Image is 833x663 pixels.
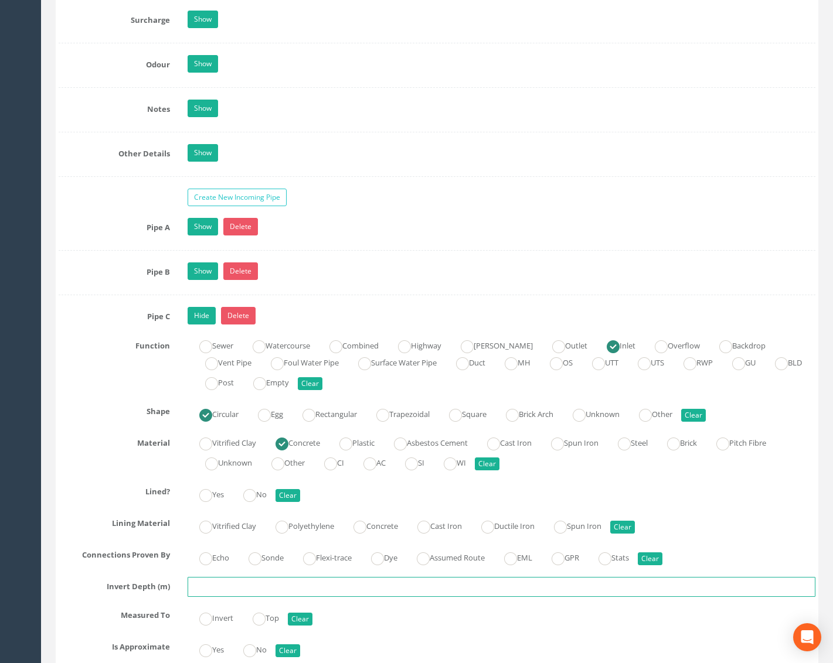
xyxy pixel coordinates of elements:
label: Odour [50,55,179,70]
label: Combined [318,336,379,353]
label: GU [720,353,756,370]
label: EML [492,548,532,565]
label: Ductile Iron [470,517,535,534]
label: GPR [540,548,579,565]
label: Other [260,453,305,470]
label: Empty [242,373,289,390]
div: Open Intercom Messenger [793,623,821,651]
label: Vent Pipe [193,353,251,370]
button: Clear [475,457,499,470]
label: WI [432,453,466,470]
label: Spun Iron [539,433,599,450]
label: Surcharge [50,11,179,26]
label: Concrete [342,517,398,534]
label: SI [393,453,424,470]
label: Top [241,609,279,626]
label: Pipe A [50,218,179,233]
label: Square [437,405,487,422]
button: Clear [681,409,706,422]
a: Delete [223,218,258,235]
a: Create New Incoming Pipe [188,189,287,206]
label: Sewer [188,336,233,353]
label: Yes [188,485,224,502]
label: Spun Iron [542,517,601,534]
label: Pipe B [50,262,179,278]
label: Stats [587,548,629,565]
a: Show [188,144,218,162]
label: BLD [763,353,802,370]
button: Clear [638,552,662,565]
a: Show [188,262,218,280]
label: Post [193,373,234,390]
label: RWP [672,353,713,370]
label: Overflow [643,336,700,353]
label: Lining Material [50,514,179,529]
label: CI [312,453,344,470]
label: Highway [386,336,441,353]
button: Clear [610,521,635,534]
label: Polyethylene [264,517,334,534]
label: Cast Iron [475,433,532,450]
button: Clear [288,613,312,626]
label: OS [538,353,573,370]
label: [PERSON_NAME] [449,336,533,353]
label: Brick Arch [494,405,553,422]
label: Assumed Route [405,548,485,565]
label: Trapezoidal [365,405,430,422]
label: Duct [444,353,485,370]
label: Dye [359,548,397,565]
label: Pipe C [50,307,179,322]
label: Vitrified Clay [188,433,256,450]
label: Yes [188,640,224,657]
label: Plastic [328,433,375,450]
label: AC [352,453,386,470]
label: Unknown [561,405,620,422]
label: Flexi-trace [291,548,352,565]
label: Concrete [264,433,320,450]
a: Show [188,100,218,117]
label: Shape [50,402,179,417]
label: Lined? [50,482,179,497]
label: Vitrified Clay [188,517,256,534]
label: Circular [188,405,239,422]
label: UTT [580,353,618,370]
label: Cast Iron [406,517,462,534]
label: No [232,485,267,502]
label: Watercourse [241,336,310,353]
a: Delete [221,307,256,324]
label: Other Details [50,144,179,159]
label: Egg [246,405,283,422]
a: Hide [188,307,216,324]
a: Delete [223,262,258,280]
button: Clear [276,644,300,657]
label: Invert [188,609,233,626]
label: Inlet [595,336,635,353]
label: Measured To [50,606,179,621]
label: Material [50,433,179,449]
label: Other [627,405,672,422]
label: Pitch Fibre [705,433,766,450]
button: Clear [298,377,322,390]
label: Echo [188,548,229,565]
label: Surface Water Pipe [346,353,437,370]
label: No [232,640,267,657]
label: Foul Water Pipe [259,353,339,370]
label: Rectangular [291,405,357,422]
label: Connections Proven By [50,545,179,561]
label: Backdrop [708,336,766,353]
label: MH [493,353,531,370]
label: Function [50,336,179,351]
a: Show [188,55,218,73]
label: Brick [655,433,697,450]
label: Unknown [193,453,252,470]
label: Notes [50,100,179,115]
label: Is Approximate [50,637,179,652]
a: Show [188,218,218,235]
label: Asbestos Cement [382,433,468,450]
a: Show [188,11,218,28]
button: Clear [276,489,300,502]
label: Invert Depth (m) [50,577,179,592]
label: Outlet [540,336,587,353]
label: Sonde [237,548,284,565]
label: Steel [606,433,648,450]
